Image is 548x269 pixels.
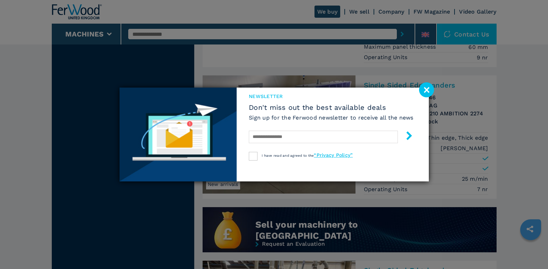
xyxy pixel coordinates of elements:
span: Don't miss out the best available deals [249,103,414,112]
h6: Sign up for the Ferwood newsletter to receive all the news [249,114,414,122]
span: I have read and agreed to the [262,154,353,157]
button: submit-button [398,129,414,145]
span: newsletter [249,93,414,100]
a: “Privacy Policy” [314,152,353,158]
img: Newsletter image [120,88,237,181]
